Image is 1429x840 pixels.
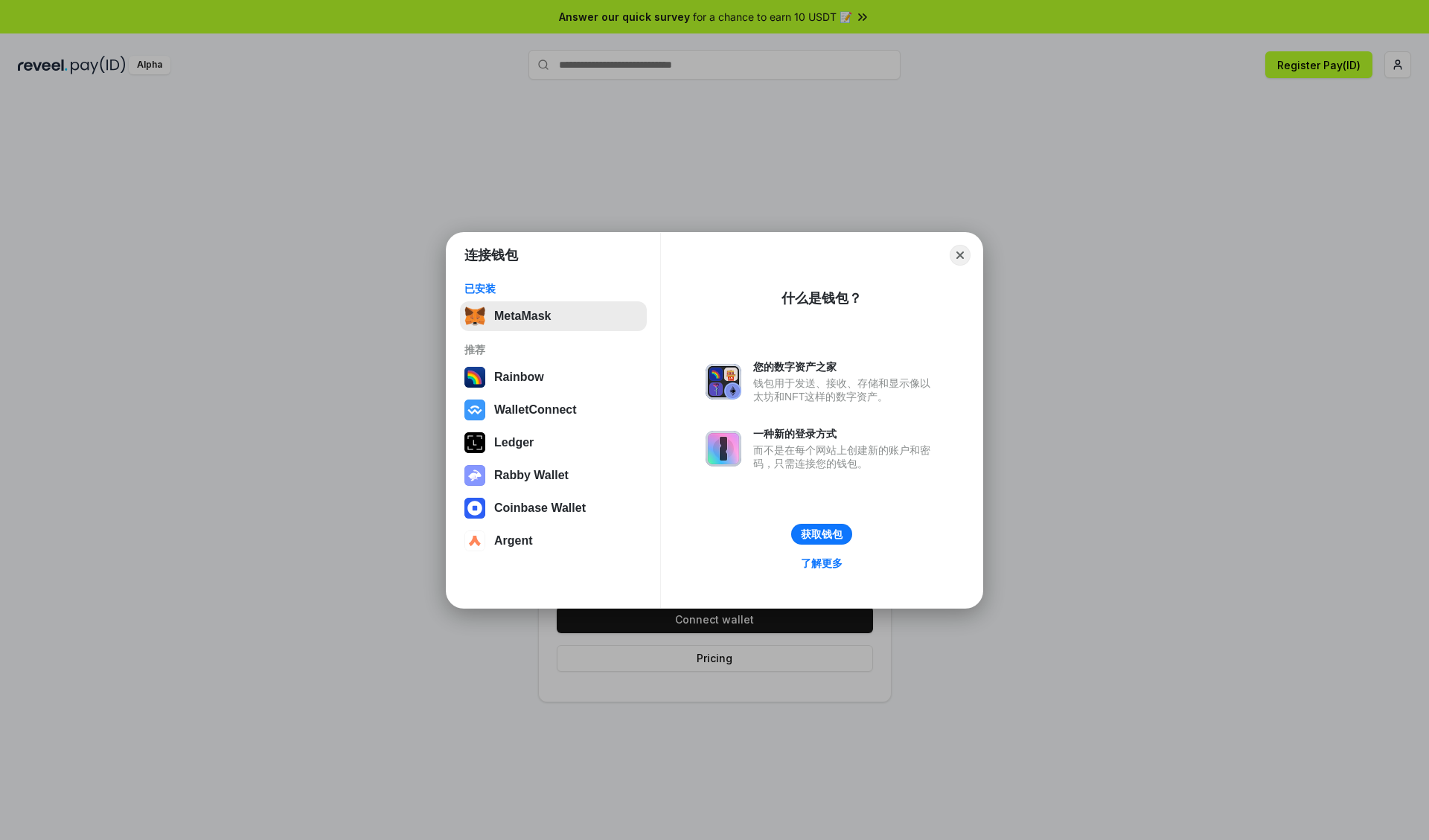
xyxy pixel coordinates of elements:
[706,364,741,400] img: svg+xml,%3Csvg%20xmlns%3D%22http%3A%2F%2Fwww.w3.org%2F2000%2Fsvg%22%20fill%3D%22none%22%20viewBox...
[792,554,851,573] a: 了解更多
[460,526,647,556] button: Argent
[464,400,485,420] img: svg+xml,%3Csvg%20width%3D%2228%22%20height%3D%2228%22%20viewBox%3D%220%200%2028%2028%22%20fill%3D...
[753,427,938,440] div: 一种新的登录方式
[753,376,938,403] div: 钱包用于发送、接收、存储和显示像以太坊和NFT这样的数字资产。
[753,443,938,470] div: 而不是在每个网站上创建新的账户和密码，只需连接您的钱包。
[464,465,485,486] img: svg+xml,%3Csvg%20xmlns%3D%22http%3A%2F%2Fwww.w3.org%2F2000%2Fsvg%22%20fill%3D%22none%22%20viewBox...
[464,367,485,388] img: svg+xml,%3Csvg%20width%3D%22120%22%20height%3D%22120%22%20viewBox%3D%220%200%20120%20120%22%20fil...
[494,436,534,449] div: Ledger
[464,530,485,551] img: svg+xml,%3Csvg%20width%3D%2228%22%20height%3D%2228%22%20viewBox%3D%220%200%2028%2028%22%20fill%3D...
[464,282,642,295] div: 已安装
[460,461,647,490] button: Rabby Wallet
[494,403,577,417] div: WalletConnect
[494,371,544,384] div: Rainbow
[494,534,533,548] div: Argent
[460,301,647,331] button: MetaMask
[464,246,518,264] h1: 连接钱包
[781,289,862,307] div: 什么是钱包？
[494,501,586,515] div: Coinbase Wallet
[460,493,647,523] button: Coinbase Wallet
[464,343,642,356] div: 推荐
[464,498,485,519] img: svg+xml,%3Csvg%20width%3D%2228%22%20height%3D%2228%22%20viewBox%3D%220%200%2028%2028%22%20fill%3D...
[460,428,647,458] button: Ledger
[753,360,938,373] div: 您的数字资产之家
[460,362,647,392] button: Rainbow
[791,524,852,545] button: 获取钱包
[801,528,843,541] div: 获取钱包
[464,306,485,327] img: svg+xml,%3Csvg%20fill%3D%22none%22%20height%3D%2233%22%20viewBox%3D%220%200%2035%2033%22%20width%...
[706,431,741,467] img: svg+xml,%3Csvg%20xmlns%3D%22http%3A%2F%2Fwww.w3.org%2F2000%2Fsvg%22%20fill%3D%22none%22%20viewBox...
[494,310,551,323] div: MetaMask
[494,469,569,482] div: Rabby Wallet
[801,557,843,570] div: 了解更多
[950,245,971,266] button: Close
[464,432,485,453] img: svg+xml,%3Csvg%20xmlns%3D%22http%3A%2F%2Fwww.w3.org%2F2000%2Fsvg%22%20width%3D%2228%22%20height%3...
[460,395,647,425] button: WalletConnect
